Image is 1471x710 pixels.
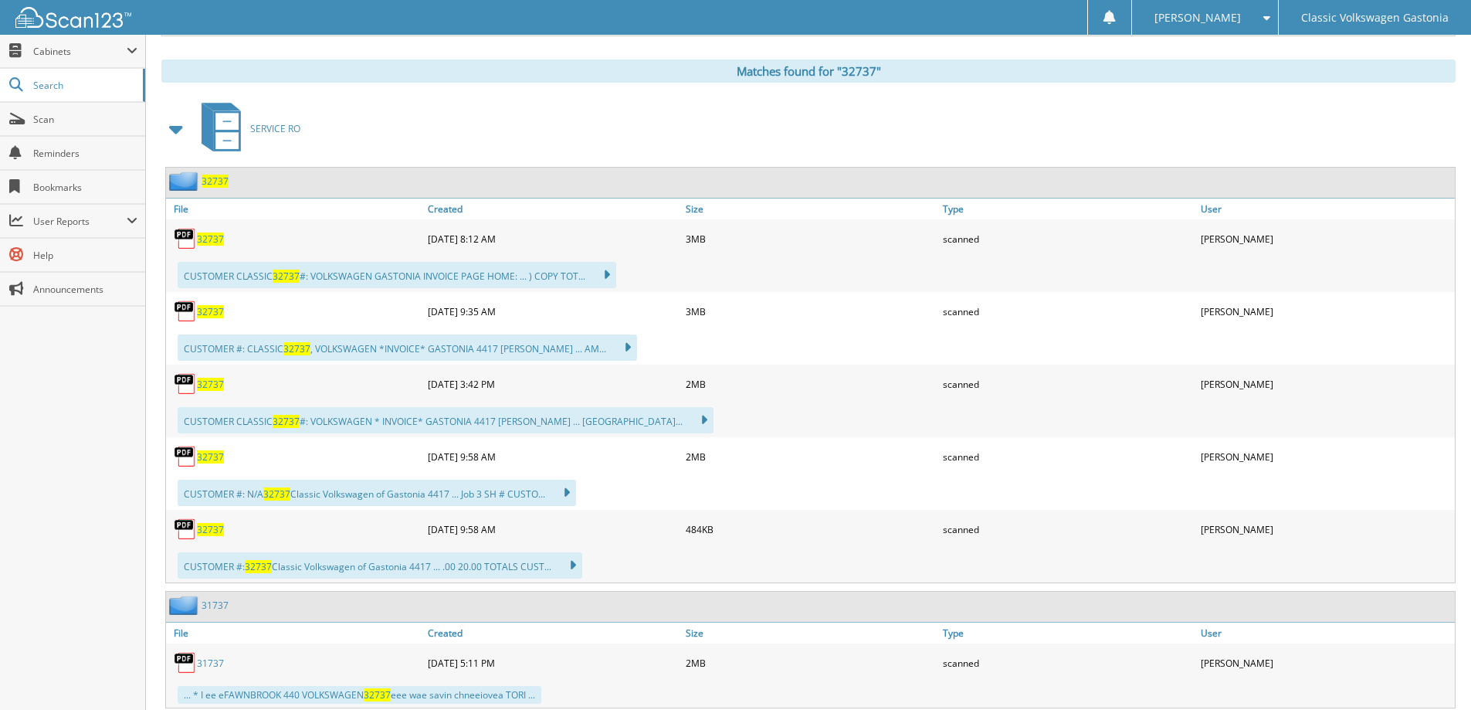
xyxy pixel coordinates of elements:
div: scanned [939,369,1197,399]
a: 32737 [197,233,224,246]
span: 32737 [273,415,300,428]
div: scanned [939,514,1197,545]
span: Classic Volkswagen Gastonia [1301,13,1449,22]
div: CUSTOMER CLASSIC #: VOLKSWAGEN * INVOICE* GASTONIA 4417 [PERSON_NAME] ... [GEOGRAPHIC_DATA]... [178,407,713,433]
div: 2MB [682,369,940,399]
a: File [166,199,424,219]
div: scanned [939,296,1197,327]
div: [PERSON_NAME] [1197,369,1455,399]
a: Type [939,623,1197,644]
img: folder2.png [169,172,202,191]
span: 32737 [364,688,391,702]
a: Created [424,623,682,644]
div: [DATE] 3:42 PM [424,369,682,399]
div: [PERSON_NAME] [1197,514,1455,545]
div: [DATE] 5:11 PM [424,647,682,678]
a: 31737 [197,657,224,670]
div: CUSTOMER #: N/A Classic Volkswagen of Gastonia 4417 ... Job 3 SH # CUSTO... [178,480,576,506]
div: [DATE] 9:35 AM [424,296,682,327]
img: PDF.png [174,445,197,468]
div: ... * I ee eFAWNBROOK 440 VOLKSWAGEN eee wae savin chneeiovea TORI ... [178,686,541,704]
div: scanned [939,441,1197,472]
img: PDF.png [174,300,197,323]
img: PDF.png [174,518,197,541]
a: SERVICE RO [192,98,300,159]
div: 3MB [682,223,940,254]
img: folder2.png [169,596,202,615]
div: [PERSON_NAME] [1197,647,1455,678]
a: 32737 [197,450,224,464]
a: User [1197,623,1455,644]
a: Size [682,623,940,644]
a: Created [424,199,682,219]
div: [PERSON_NAME] [1197,441,1455,472]
span: 32737 [283,342,310,355]
span: Scan [33,113,137,126]
div: CUSTOMER CLASSIC #: VOLKSWAGEN GASTONIA INVOICE PAGE HOME: ... ) COPY TOT... [178,262,616,288]
a: 32737 [202,175,229,188]
div: scanned [939,647,1197,678]
div: [DATE] 8:12 AM [424,223,682,254]
a: 32737 [197,305,224,318]
div: 484KB [682,514,940,545]
a: Type [939,199,1197,219]
span: [PERSON_NAME] [1154,13,1241,22]
a: 31737 [202,599,229,612]
span: 32737 [263,487,290,501]
div: [DATE] 9:58 AM [424,441,682,472]
span: Search [33,79,135,92]
div: 2MB [682,441,940,472]
span: Cabinets [33,45,127,58]
img: scan123-logo-white.svg [15,7,131,28]
a: 32737 [197,378,224,391]
span: User Reports [33,215,127,228]
a: 32737 [197,523,224,536]
span: Reminders [33,147,137,160]
a: Size [682,199,940,219]
iframe: Chat Widget [1394,636,1471,710]
div: [PERSON_NAME] [1197,296,1455,327]
div: 2MB [682,647,940,678]
img: PDF.png [174,372,197,396]
a: File [166,623,424,644]
span: Help [33,249,137,262]
div: scanned [939,223,1197,254]
span: Bookmarks [33,181,137,194]
span: Announcements [33,283,137,296]
span: SERVICE RO [250,122,300,135]
div: CUSTOMER #: Classic Volkswagen of Gastonia 4417 ... .00 20.00 TOTALS CUST... [178,552,582,579]
div: Matches found for "32737" [161,59,1456,83]
span: 32737 [273,270,300,283]
div: 3MB [682,296,940,327]
a: User [1197,199,1455,219]
img: PDF.png [174,227,197,250]
div: [DATE] 9:58 AM [424,514,682,545]
img: PDF.png [174,651,197,674]
div: CUSTOMER #: CLASSIC , VOLKSWAGEN *INVOICE* GASTONIA 4417 [PERSON_NAME] ... AM... [178,335,637,361]
span: 32737 [245,560,272,573]
div: [PERSON_NAME] [1197,223,1455,254]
